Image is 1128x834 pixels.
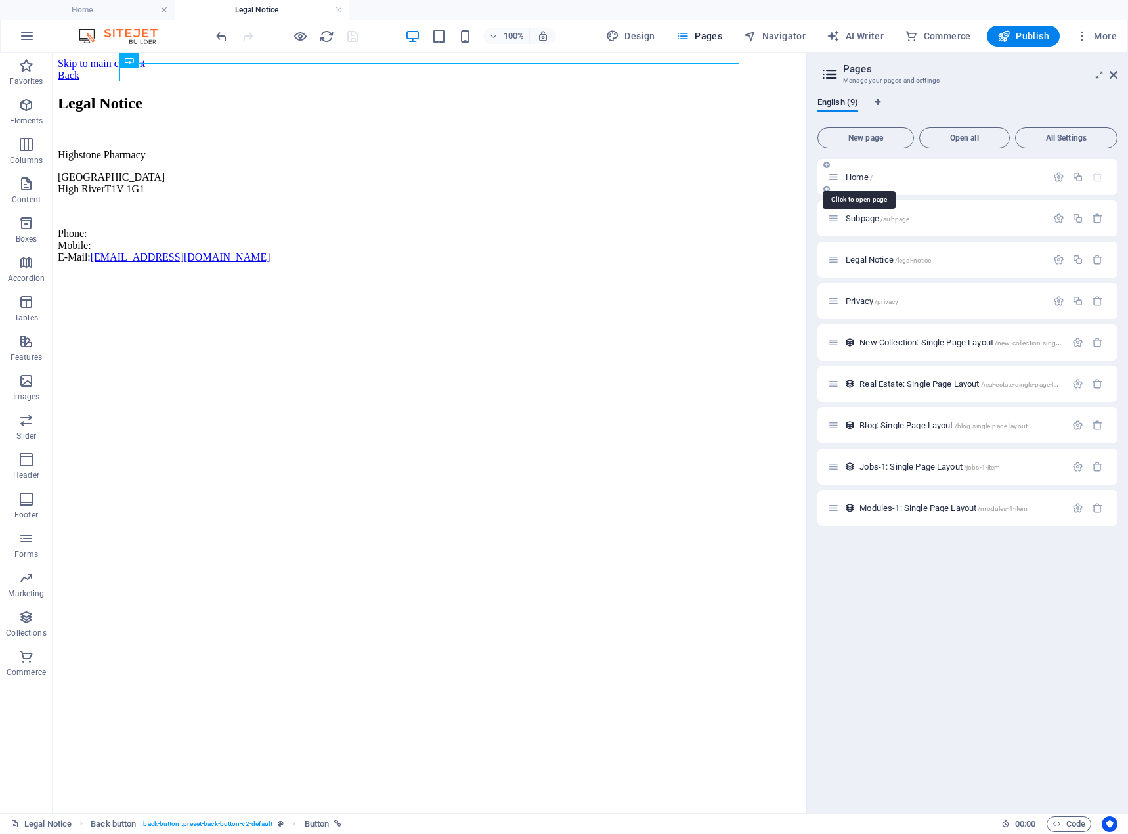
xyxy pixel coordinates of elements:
h6: 100% [503,28,524,44]
div: Home/ [842,173,1047,181]
p: Columns [10,155,43,165]
div: Duplicate [1072,171,1083,183]
p: Elements [10,116,43,126]
span: /new-collection-single-page-layout [995,340,1098,347]
div: This layout is used as a template for all items (e.g. a blog post) of this collection. The conten... [844,378,856,389]
div: The startpage cannot be deleted [1092,171,1103,183]
span: Click to select. Double-click to edit [91,816,136,832]
p: Content [12,194,41,205]
span: Click to open page [859,338,1097,347]
button: Design [601,26,661,47]
button: Pages [671,26,727,47]
button: Commerce [900,26,976,47]
span: /jobs-1-item [964,464,1001,471]
button: Open all [919,127,1010,148]
p: Slider [16,431,37,441]
div: Remove [1092,254,1103,265]
div: Settings [1072,420,1083,431]
div: Language Tabs [817,97,1117,122]
div: Settings [1072,337,1083,348]
span: /subpage [880,215,909,223]
div: This layout is used as a template for all items (e.g. a blog post) of this collection. The conten... [844,502,856,514]
div: Remove [1092,378,1103,389]
span: Navigator [743,30,806,43]
span: All Settings [1021,134,1112,142]
span: Click to open page [859,462,1000,472]
div: New Collection: Single Page Layout/new-collection-single-page-layout [856,338,1066,347]
h4: Legal Notice [175,3,349,17]
span: Click to open page [859,379,1070,389]
span: English (9) [817,95,858,113]
div: Modules-1: Single Page Layout/modules-1-item [856,504,1066,512]
div: This layout is used as a template for all items (e.g. a blog post) of this collection. The conten... [844,461,856,472]
div: Remove [1092,420,1103,431]
i: Undo: Change text (Ctrl+Z) [214,29,229,44]
span: Publish [997,30,1049,43]
h3: Manage your pages and settings [843,75,1091,87]
span: / [870,174,873,181]
button: All Settings [1015,127,1117,148]
div: Settings [1072,502,1083,514]
p: Header [13,470,39,481]
a: Click to cancel selection. Double-click to open Pages [11,816,72,832]
button: Usercentrics [1102,816,1117,832]
div: This layout is used as a template for all items (e.g. a blog post) of this collection. The conten... [844,337,856,348]
div: Settings [1053,296,1064,307]
i: This element is a customizable preset [278,820,284,827]
span: Commerce [905,30,971,43]
div: Duplicate [1072,254,1083,265]
span: Click to open page [859,420,1028,430]
img: Editor Logo [76,28,174,44]
p: Accordion [8,273,45,284]
button: 100% [483,28,530,44]
div: Remove [1092,296,1103,307]
span: Design [606,30,655,43]
div: Settings [1072,378,1083,389]
p: Favorites [9,76,43,87]
button: reload [318,28,334,44]
p: Commerce [7,667,46,678]
div: Remove [1092,337,1103,348]
button: Publish [987,26,1060,47]
div: Blog: Single Page Layout/blog-single-page-layout [856,421,1066,429]
div: Settings [1072,461,1083,472]
div: Remove [1092,502,1103,514]
button: Click here to leave preview mode and continue editing [292,28,308,44]
i: Reload page [319,29,334,44]
button: New page [817,127,914,148]
span: /blog-single-page-layout [955,422,1028,429]
span: /legal-notice [895,257,932,264]
h6: Session time [1001,816,1036,832]
span: New page [823,134,908,142]
span: . back-button .preset-back-button-v2-default [141,816,272,832]
span: More [1075,30,1117,43]
div: This layout is used as a template for all items (e.g. a blog post) of this collection. The conten... [844,420,856,431]
div: Settings [1053,171,1064,183]
a: [EMAIL_ADDRESS][DOMAIN_NAME] [38,199,218,210]
nav: breadcrumb [91,816,341,832]
div: Subpage/subpage [842,214,1047,223]
span: : [1024,819,1026,829]
span: 00 00 [1015,816,1035,832]
button: AI Writer [821,26,889,47]
p: Marketing [8,588,44,599]
span: Code [1052,816,1085,832]
p: Collections [6,628,46,638]
span: Click to open page [859,503,1028,513]
button: undo [213,28,229,44]
button: More [1070,26,1122,47]
div: Real Estate: Single Page Layout/real-estate-single-page-layout [856,380,1066,388]
button: Code [1047,816,1091,832]
p: Boxes [16,234,37,244]
i: This element is linked [334,820,341,827]
div: Settings [1053,254,1064,265]
span: /real-estate-single-page-layout [981,381,1070,388]
div: Duplicate [1072,296,1083,307]
p: Images [13,391,40,402]
a: Skip to main content [5,5,93,16]
span: Click to open page [846,296,898,306]
span: /privacy [875,298,898,305]
p: Tables [14,313,38,323]
div: Remove [1092,213,1103,224]
div: Jobs-1: Single Page Layout/jobs-1-item [856,462,1066,471]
